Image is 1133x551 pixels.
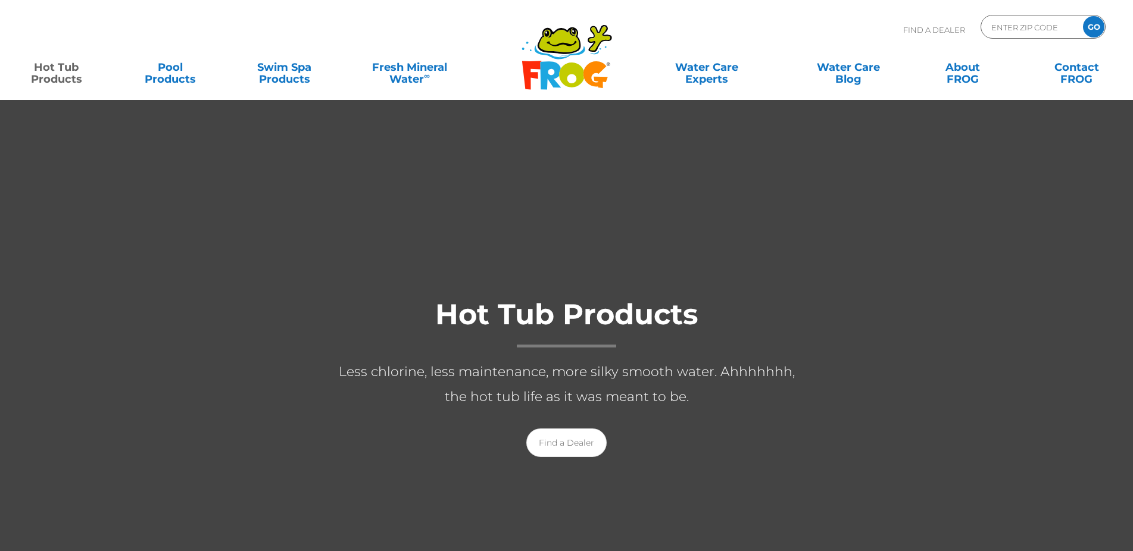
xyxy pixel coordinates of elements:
[918,55,1007,79] a: AboutFROG
[126,55,215,79] a: PoolProducts
[354,55,465,79] a: Fresh MineralWater∞
[12,55,101,79] a: Hot TubProducts
[1083,16,1104,37] input: GO
[329,299,805,347] h1: Hot Tub Products
[1032,55,1121,79] a: ContactFROG
[526,428,607,457] a: Find a Dealer
[903,15,965,45] p: Find A Dealer
[635,55,779,79] a: Water CareExperts
[424,71,430,80] sup: ∞
[804,55,893,79] a: Water CareBlog
[329,359,805,409] p: Less chlorine, less maintenance, more silky smooth water. Ahhhhhhh, the hot tub life as it was me...
[240,55,329,79] a: Swim SpaProducts
[990,18,1070,36] input: Zip Code Form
